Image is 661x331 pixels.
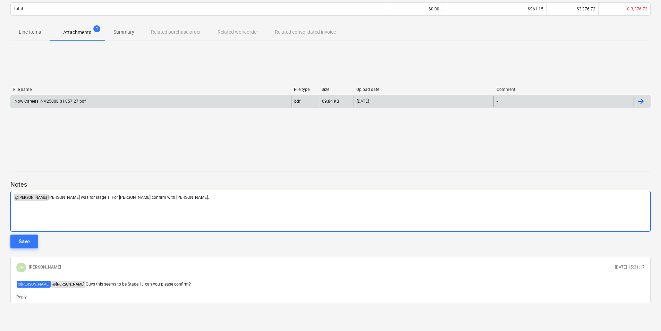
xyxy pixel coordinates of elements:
[18,265,24,270] span: JE
[16,263,26,272] div: Jason Escobar
[357,99,369,104] div: [DATE]
[14,194,48,201] span: @ [PERSON_NAME]
[48,195,209,200] span: [PERSON_NAME] was for stage 1. For [PERSON_NAME] confirm with [PERSON_NAME].
[14,99,86,104] div: Now Careers INV25008 $1,057.27.pdf
[390,3,442,15] div: $0.00
[627,7,647,11] span: $-3,376.72
[63,29,91,36] p: Attachments
[322,99,339,104] div: 69.84 KB
[615,264,645,270] p: [DATE] 15:31:17
[626,298,661,331] iframe: Chat Widget
[113,28,134,36] p: Summary
[16,294,27,300] button: Reply
[51,281,85,288] span: @ [PERSON_NAME]
[14,6,23,12] p: Total
[10,235,38,248] button: Save
[19,28,41,36] p: Line-items
[294,99,300,104] div: pdf
[93,25,100,32] span: 1
[86,282,191,287] span: Guys this seems to be Stage 1. can you please confirm?
[29,264,61,270] p: [PERSON_NAME]
[19,237,30,246] div: Save
[546,3,598,15] div: $3,376.72
[10,180,651,189] p: Notes
[445,7,543,11] div: $961.15
[497,87,631,92] div: Comment
[17,281,51,288] span: @ [PERSON_NAME]
[13,87,288,92] div: File name
[356,87,491,92] div: Upload date
[294,87,316,92] div: File type
[322,87,351,92] div: Size
[497,99,498,104] div: -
